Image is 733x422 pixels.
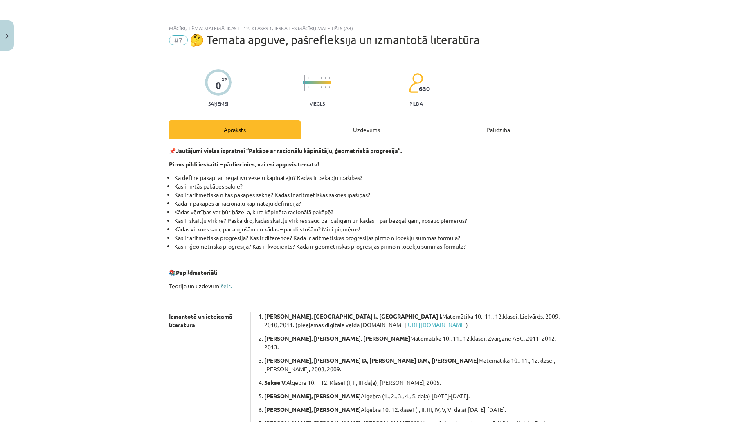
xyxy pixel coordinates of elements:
p: Teorija un uzdevumi [169,282,564,290]
img: students-c634bb4e5e11cddfef0936a35e636f08e4e9abd3cc4e673bd6f9a4125e45ecb1.svg [409,73,423,93]
p: Matemātika 10., 11., 12.klasei, [PERSON_NAME], 2008, 2009. [264,356,564,373]
p: Saņemsi [205,101,232,106]
li: Kāda ir pakāpes ar racionālu kāpinātāju definīcija? [174,199,564,208]
img: icon-long-line-d9ea69661e0d244f92f715978eff75569469978d946b2353a9bb055b3ed8787d.svg [304,75,305,91]
li: Kā definē pakāpi ar negatīvu veselu kāpinātāju? Kādas ir pakāpju īpašības? [174,173,564,182]
li: Kas ir ģeometriskā progresija? Kas ir kvocients? Kāda ir ģeometriskās progresijas pirmo n locekļu... [174,242,564,251]
b: [PERSON_NAME], [PERSON_NAME], [PERSON_NAME] [264,334,410,342]
a: šeit. [221,282,232,290]
li: Kas ir n-tās pakāpes sakne? [174,182,564,191]
img: icon-short-line-57e1e144782c952c97e751825c79c345078a6d821885a25fce030b3d8c18986b.svg [308,77,309,79]
b: [PERSON_NAME], [PERSON_NAME] D., [PERSON_NAME] D.M., [PERSON_NAME] [264,357,479,364]
p: Algebra (1., 2., 3., 4., 5. daļa) [DATE]-[DATE]. [264,392,564,400]
p: Algebra 10. – 12. Klasei (I, II, III daļa), [PERSON_NAME], 2005. [264,378,564,387]
div: Mācību tēma: Matemātikas i - 12. klases 1. ieskaites mācību materiāls (ab) [169,25,564,31]
div: 0 [216,80,221,91]
img: icon-short-line-57e1e144782c952c97e751825c79c345078a6d821885a25fce030b3d8c18986b.svg [313,77,313,79]
b: [PERSON_NAME], [GEOGRAPHIC_DATA] I., [GEOGRAPHIC_DATA] I. [264,312,442,320]
div: Uzdevums [301,120,432,139]
b: Papildmateriāli [176,269,217,276]
img: icon-close-lesson-0947bae3869378f0d4975bcd49f059093ad1ed9edebbc8119c70593378902aed.svg [5,34,9,39]
p: Matemātika 10., 11., 12.klasei, Lielvārds, 2009, 2010, 2011. (pieejamas digitālā veidā [DOMAIN_NA... [264,312,564,329]
a: [URL][DOMAIN_NAME] [406,321,466,328]
strong: Izmantotā un ieteicamā literatūra [169,312,232,328]
li: Kādas vērtības var būt bāzei a, kura kāpināta racionālā pakāpē? [174,208,564,216]
li: Kas ir aritmētiskā n-tās pakāpes sakne? Kādas ir aritmētiskās saknes īpašības? [174,191,564,199]
b: [PERSON_NAME], [PERSON_NAME] [264,406,361,413]
li: Kas ir skaitļu virkne? Paskaidro, kādas skaitļu virknes sauc par galīgām un kādas – par bezgalīgā... [174,216,564,225]
img: icon-short-line-57e1e144782c952c97e751825c79c345078a6d821885a25fce030b3d8c18986b.svg [329,77,330,79]
span: 630 [419,85,430,92]
div: Apraksts [169,120,301,139]
span: #7 [169,35,188,45]
li: Kādas virknes sauc par augošām un kādas – par dilstošām? Mini piemērus! [174,225,564,233]
img: icon-short-line-57e1e144782c952c97e751825c79c345078a6d821885a25fce030b3d8c18986b.svg [317,77,317,79]
p: pilda [409,101,423,106]
span: XP [222,77,227,81]
img: icon-short-line-57e1e144782c952c97e751825c79c345078a6d821885a25fce030b3d8c18986b.svg [317,86,317,88]
span: 🤔 Temata apguve, pašrefleksija un izmantotā literatūra [190,33,480,47]
b: [PERSON_NAME], [PERSON_NAME] [264,392,361,400]
img: icon-short-line-57e1e144782c952c97e751825c79c345078a6d821885a25fce030b3d8c18986b.svg [329,86,330,88]
b: Pirms pildi ieskaiti – pārliecinies, vai esi apguvis tematu! [169,160,319,168]
p: Algebra 10.-12.klasei (I, II, III, IV, V, VI daļa) [DATE]-[DATE]. [264,405,564,414]
p: 📌 [169,146,564,155]
img: icon-short-line-57e1e144782c952c97e751825c79c345078a6d821885a25fce030b3d8c18986b.svg [308,86,309,88]
b: Jautājumi vielas izpratnei “Pakāpe ar racionālu kāpinātāju, ģeometriskā progresija”. [176,147,402,154]
div: Palīdzība [432,120,564,139]
li: Kas ir aritmētiskā progresija? Kas ir diference? Kāda ir aritmētiskās progresijas pirmo n locekļu... [174,233,564,242]
img: icon-short-line-57e1e144782c952c97e751825c79c345078a6d821885a25fce030b3d8c18986b.svg [313,86,313,88]
p: Matemātika 10., 11., 12.klasei, Zvaigzne ABC, 2011, 2012, 2013. [264,334,564,351]
b: Sakse V. [264,379,286,386]
p: 📚 [169,268,564,277]
p: Viegls [310,101,325,106]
